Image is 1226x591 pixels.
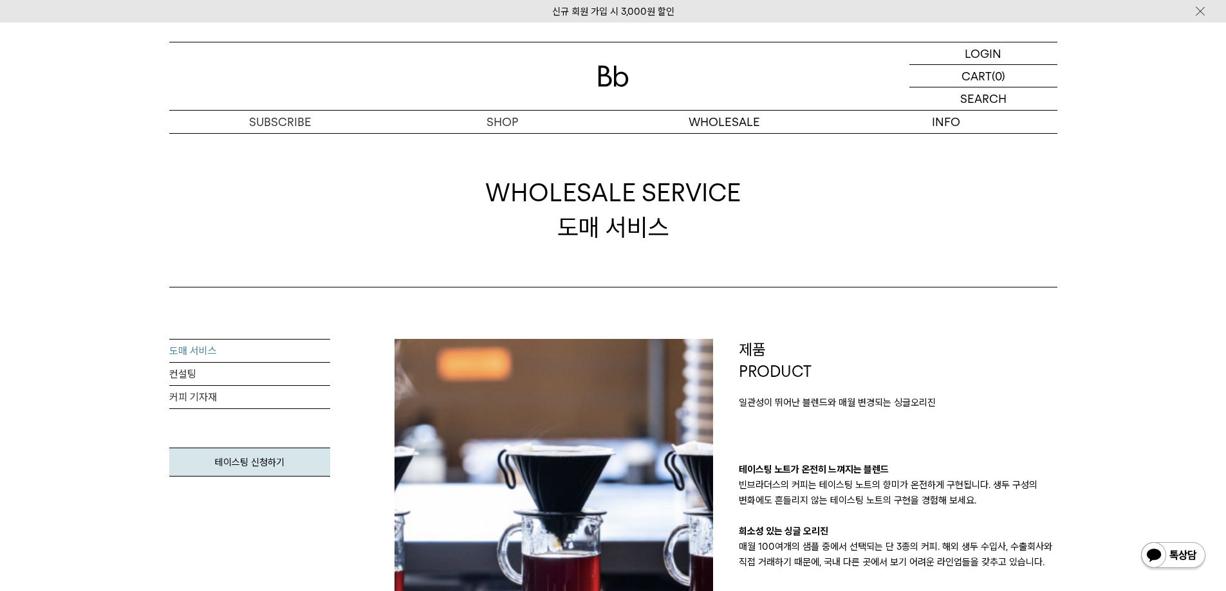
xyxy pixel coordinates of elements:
[485,176,741,210] span: WHOLESALE SERVICE
[169,340,330,363] a: 도매 서비스
[552,6,674,17] a: 신규 회원 가입 시 3,000원 할인
[909,42,1057,65] a: LOGIN
[739,462,1057,477] p: 테이스팅 노트가 온전히 느껴지는 블렌드
[598,66,629,87] img: 로고
[169,363,330,386] a: 컨설팅
[739,395,1057,410] p: 일관성이 뛰어난 블렌드와 매월 변경되는 싱글오리진
[992,65,1005,87] p: (0)
[169,386,330,409] a: 커피 기자재
[613,111,835,133] p: WHOLESALE
[169,111,391,133] a: SUBSCRIBE
[485,176,741,244] div: 도매 서비스
[835,111,1057,133] p: INFO
[960,87,1007,110] p: SEARCH
[965,42,1001,64] p: LOGIN
[739,539,1057,570] p: 매월 100여개의 샘플 중에서 선택되는 단 3종의 커피. 해외 생두 수입사, 수출회사와 직접 거래하기 때문에, 국내 다른 곳에서 보기 어려운 라인업들을 갖추고 있습니다.
[739,523,1057,539] p: 희소성 있는 싱글 오리진
[909,65,1057,87] a: CART (0)
[1140,541,1207,572] img: 카카오톡 채널 1:1 채팅 버튼
[961,65,992,87] p: CART
[739,477,1057,508] p: 빈브라더스의 커피는 테이스팅 노트의 향미가 온전하게 구현됩니다. 생두 구성의 변화에도 흔들리지 않는 테이스팅 노트의 구현을 경험해 보세요.
[391,111,613,133] a: SHOP
[739,339,1057,382] p: 제품 PRODUCT
[169,448,330,477] a: 테이스팅 신청하기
